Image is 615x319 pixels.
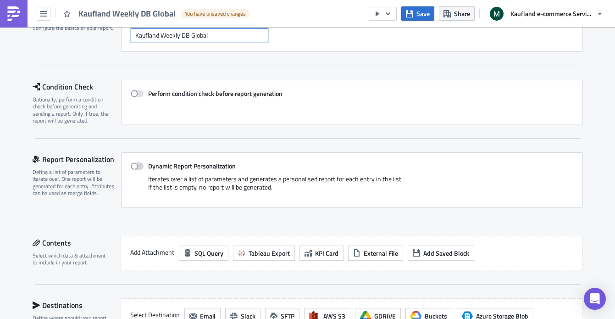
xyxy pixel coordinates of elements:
div: Destinations [33,298,110,312]
img: Avatar [489,6,504,22]
div: Select which data & attachment to include in your report. [33,252,110,266]
div: Contents [33,236,110,250]
span: You have unsaved changes [185,10,246,17]
span: Kaufland Weekly DB Global [78,8,177,20]
span: Add Saved Block [423,248,469,258]
strong: Dynamic Report Personalization [148,161,236,171]
span: Save [416,9,430,18]
div: Define a list of parameters to iterate over. One report will be generated for each entry. Attribu... [33,168,115,197]
span: Kaufland e-commerce Services GmbH & Co. KG [510,9,593,18]
span: SQL Query [194,248,223,258]
span: Share [454,9,470,18]
button: SQL Query [179,246,228,261]
div: Open Intercom Messenger [584,288,606,310]
strong: Perform condition check before report generation [148,89,283,98]
label: Add Attachment [130,246,174,259]
button: Save [401,6,434,21]
span: KPI Card [315,248,338,258]
span: External File [364,248,398,258]
img: PushMetrics [6,6,21,21]
button: KPI Card [299,246,344,261]
button: Share [439,6,475,21]
button: External File [348,246,403,261]
div: Condition Check [33,80,121,94]
div: Optionally, perform a condition check before generating and sending a report. Only if true, the r... [33,96,115,124]
div: Report Personalization [33,152,121,166]
button: Add Saved Block [408,246,474,261]
button: Kaufland e-commerce Services GmbH & Co. KG [484,4,608,24]
div: Configure the basics of your report. [33,24,115,31]
div: Iterates over a list of parameters and generates a personalised report for each entry in the list... [131,175,573,198]
button: Tableau Export [233,246,295,261]
span: Tableau Export [249,248,290,258]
